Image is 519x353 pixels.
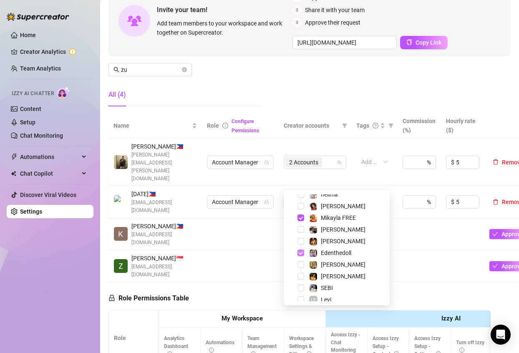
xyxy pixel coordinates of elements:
button: Copy Link [400,36,448,49]
img: Kojiro Kazuma [114,227,128,241]
span: Select tree node [297,250,304,256]
span: SEBI [321,285,333,291]
span: question-circle [373,123,378,129]
span: check [492,231,498,237]
a: Team Analytics [20,65,61,72]
span: 2 Accounts [289,158,318,167]
span: filter [387,119,395,132]
th: Commission (%) [398,113,441,139]
span: info-circle [209,348,214,353]
span: Select tree node [297,238,304,245]
span: filter [388,123,393,128]
img: Jess [310,261,317,269]
span: filter [342,123,347,128]
span: thunderbolt [11,154,18,160]
a: Content [20,106,41,112]
a: Discover Viral Videos [20,192,76,198]
span: [PERSON_NAME] 🇸🇬 [131,254,197,263]
span: 3 [292,18,302,27]
div: All (4) [108,90,126,100]
img: neiima [310,191,317,199]
h5: Role Permissions Table [108,293,189,303]
span: [EMAIL_ADDRESS][DOMAIN_NAME] [131,199,197,214]
span: filter [340,119,349,132]
span: Edenthedoll [321,250,351,256]
img: Edenthedoll [310,250,317,257]
span: Select tree node [297,273,304,280]
span: 2 Accounts [285,157,322,167]
span: Invite your team! [157,5,292,15]
span: [EMAIL_ADDRESS][DOMAIN_NAME] [131,231,197,247]
img: SEBI [310,285,317,292]
span: [PERSON_NAME] [321,273,365,280]
span: [PERSON_NAME] [321,226,365,233]
span: Share it with your team [305,5,365,15]
strong: My Workspace [222,315,263,322]
img: Chat Copilot [11,171,16,176]
span: [PERSON_NAME] 🇵🇭 [131,142,197,151]
span: Copy Link [416,39,441,46]
span: [PERSON_NAME][EMAIL_ADDRESS][PERSON_NAME][DOMAIN_NAME] [131,151,197,182]
span: LE [311,297,316,304]
a: Chat Monitoring [20,132,63,139]
span: Creator accounts [284,121,339,130]
span: lock [264,160,269,165]
span: [PERSON_NAME] [321,203,365,209]
span: Select tree node [297,226,304,233]
span: check [492,263,498,269]
span: [PERSON_NAME] [321,261,365,268]
img: logo-BBDzfeDw.svg [7,13,69,21]
img: Molly [310,273,317,280]
span: neiima [321,191,338,198]
span: Add team members to your workspace and work together on Supercreator. [157,19,289,37]
span: [DATE] 🇵🇭 [131,189,197,199]
span: info-circle [222,123,228,129]
span: info-circle [459,348,464,353]
span: Select tree node [297,191,304,198]
span: Chat Copilot [20,167,79,180]
div: Open Intercom Messenger [491,325,511,345]
span: copy [406,39,412,45]
span: 2 [292,5,302,15]
th: Hourly rate ($) [441,113,484,139]
span: Account Manager [212,196,269,208]
span: Select tree node [297,214,304,221]
th: Name [108,113,202,139]
span: delete [493,199,499,205]
img: Logan Blake [310,226,317,234]
span: [EMAIL_ADDRESS][DOMAIN_NAME] [131,263,197,279]
img: Chloe [310,203,317,210]
span: Account Manager [212,156,269,169]
span: Levi [321,296,331,303]
span: [PERSON_NAME] [321,238,365,245]
span: Select tree node [297,285,304,291]
img: AI Chatter [57,86,70,98]
a: Setup [20,119,35,126]
img: Sumner [310,238,317,245]
img: Zul [114,195,128,209]
button: close-circle [182,67,187,72]
span: Approve their request [305,18,360,27]
span: [PERSON_NAME] 🇵🇭 [131,222,197,231]
span: delete [493,159,499,165]
a: Creator Analytics exclamation-circle [20,45,87,58]
span: team [337,160,342,165]
a: Settings [20,208,42,215]
span: Tags [356,121,369,130]
span: Izzy AI Chatter [12,90,54,98]
span: Automations [20,150,79,164]
a: Configure Permissions [232,119,259,134]
span: lock [108,295,115,301]
span: Mikayla FREE [321,214,356,221]
img: Allen Valenzuela [114,155,128,169]
span: search [113,67,119,73]
span: Name [113,121,190,130]
strong: Izzy AI [441,315,461,322]
span: Select tree node [297,296,304,303]
img: Mikayla FREE [310,214,317,222]
span: lock [264,199,269,204]
input: Search members [121,65,180,74]
span: Select tree node [297,261,304,268]
a: Home [20,32,36,38]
